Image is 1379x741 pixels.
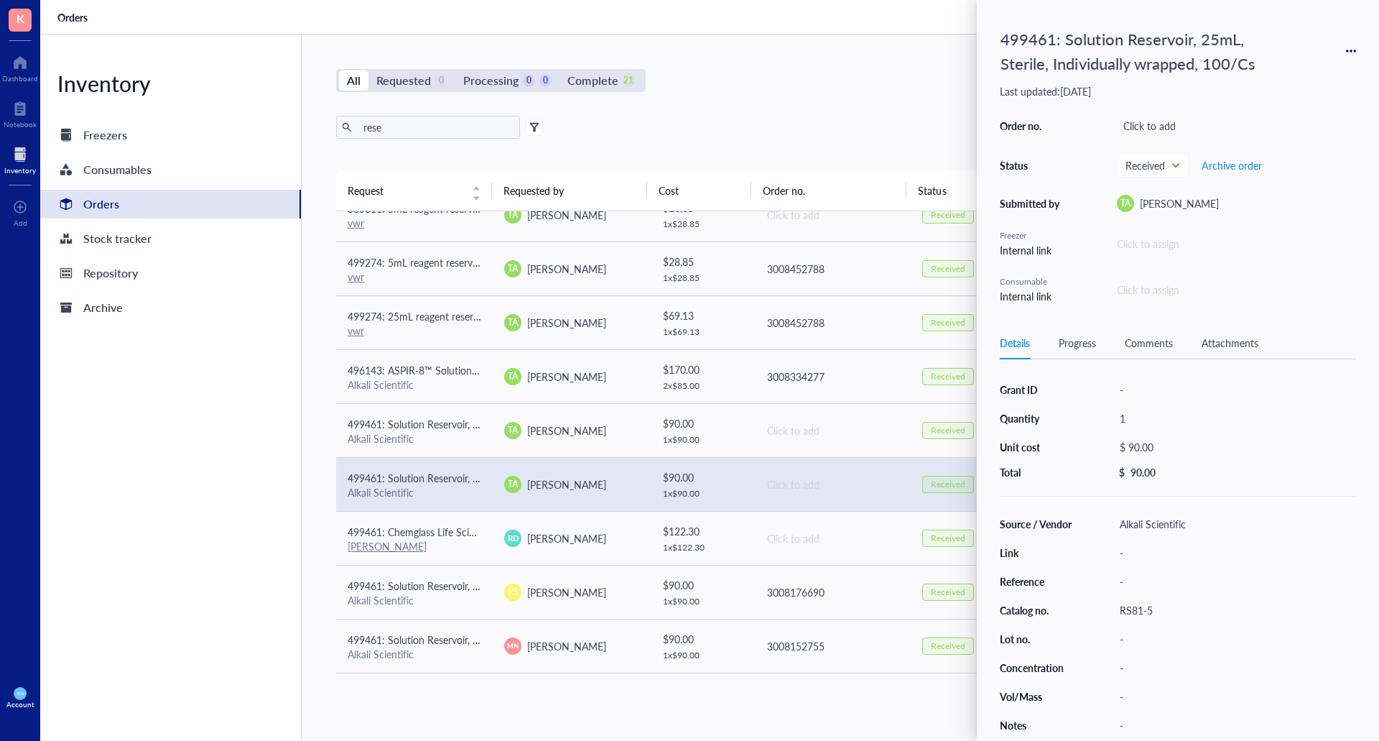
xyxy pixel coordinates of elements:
a: Orders [40,190,301,218]
div: Vol/Mass [1000,690,1073,703]
div: Alkali Scientific [348,486,481,499]
span: 499461: Solution Reservoir, 25mL, Sterile, Individually wrapped, 100/Cs [348,579,664,593]
td: 3008104505 [754,673,911,727]
a: Archive [40,293,301,322]
div: 3008452788 [767,261,899,277]
div: $ [1119,466,1125,479]
div: 0 [523,75,535,87]
span: 499461: Solution Reservoir, 25mL, Sterile, Individually wrapped, 100/Cs [348,471,664,485]
div: Quantity [1000,412,1073,425]
span: 499274: 5mL reagent reservoir - individually wrapped, sterile (pack of 50) [348,255,672,270]
div: 3008452788 [767,315,899,331]
td: Click to add [754,403,911,457]
div: Inventory [4,166,36,175]
a: Orders [57,11,90,24]
div: Orders [83,194,119,214]
div: Received [931,209,965,221]
div: Complete [567,70,618,91]
div: - [1113,571,1356,592]
div: Processing [463,70,519,91]
div: 1 x $ 90.00 [663,488,743,500]
td: 3008152755 [754,619,911,673]
div: RS81-5 [1113,600,1356,620]
div: - [1113,543,1356,563]
div: $ 28.85 [663,254,743,270]
span: [PERSON_NAME] [527,423,606,438]
span: [PERSON_NAME] [527,585,606,599]
div: $ 90.00 [1113,437,1350,457]
a: Stock tracker [40,224,301,253]
div: Consumable [1000,275,1064,288]
span: Received [1125,159,1178,172]
div: Received [931,640,965,652]
div: $ 170.00 [663,362,743,377]
div: 0 [539,75,552,87]
th: Status [906,170,1010,211]
span: 499461: Chemglass Life Sciences Reservoir, White, 25mL, STERILE, Individually Wrapped [348,525,741,539]
div: Click to assign [1117,236,1356,252]
span: TA [508,424,518,437]
span: MN [508,641,519,651]
div: Received [931,425,965,436]
span: Archive order [1202,160,1262,171]
td: Click to add [754,188,911,241]
div: Dashboard [2,74,38,83]
div: Add [14,218,27,227]
div: Link [1000,546,1073,559]
span: 499274: 25mL reagent reservoir - individually wrapped, sterile (case of 100) [348,309,682,323]
div: Grant ID [1000,383,1073,396]
div: Archive [83,298,123,318]
div: Details [1000,335,1030,351]
div: Catalog no. [1000,604,1073,617]
div: 1 x $ 90.00 [663,650,743,661]
div: - [1113,686,1356,707]
a: Consumables [40,155,301,184]
div: $ 90.00 [663,577,743,593]
div: Stock tracker [83,229,152,249]
span: TA [508,208,518,221]
td: 3008452788 [754,295,911,349]
span: [PERSON_NAME] [527,316,606,330]
div: - [1113,629,1356,649]
div: Alkali Scientific [348,378,481,391]
a: vwr [348,323,364,338]
th: Order no. [751,170,907,211]
div: $ 122.30 [663,523,743,539]
div: Requested [376,70,431,91]
div: Received [931,533,965,544]
div: Click to add [1117,116,1356,136]
div: $ 69.13 [663,308,743,323]
div: Alkali Scientific [1113,514,1356,534]
div: Click to add [767,477,899,492]
div: Internal link [1000,288,1064,304]
div: Status [1000,159,1064,172]
div: Order no. [1000,119,1064,132]
div: Source / Vendor [1000,517,1073,530]
div: Alkali Scientific [348,648,481,661]
span: [PERSON_NAME] [527,531,606,546]
span: [PERSON_NAME] [527,477,606,492]
div: 1 x $ 28.85 [663,218,743,230]
div: segmented control [336,69,646,92]
a: Freezers [40,121,301,149]
div: 1 x $ 122.30 [663,542,743,553]
span: TA [1120,197,1130,210]
div: 1 x $ 90.00 [663,596,743,607]
div: $ 90.00 [663,631,743,647]
div: 3008152755 [767,638,899,654]
a: Notebook [4,97,37,129]
div: Click to add [767,423,899,438]
td: 3008452788 [754,241,911,295]
div: Received [931,586,965,598]
div: Unit cost [1000,441,1073,454]
div: 90.00 [1130,466,1156,479]
div: Alkali Scientific [348,432,481,445]
button: Archive order [1201,154,1263,177]
div: $ 90.00 [663,469,743,485]
div: 3008334277 [767,369,899,385]
span: 385611: 5mL reagent reservoir - individually wrapped, sterile (pack of 50) [348,201,672,216]
div: Repository [83,263,138,283]
span: 496143: ASPIR-8™ Solution Reservoirs, 5mL, Sterile, Individually wrapped, 100/Cs [348,363,711,377]
div: $ 90.00 [663,415,743,431]
div: Received [931,317,965,328]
